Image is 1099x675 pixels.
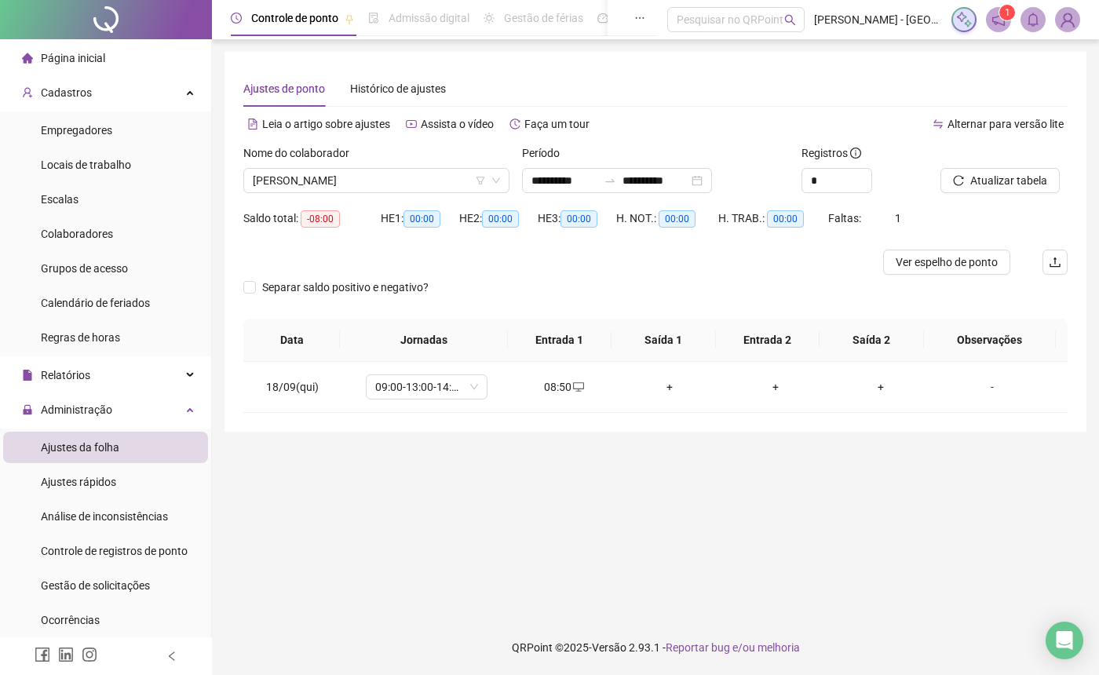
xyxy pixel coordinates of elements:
label: Nome do colaborador [243,144,360,162]
img: sparkle-icon.fc2bf0ac1784a2077858766a79e2daf3.svg [955,11,973,28]
span: 18/09(qui) [266,381,319,393]
span: Ocorrências [41,614,100,626]
div: Saldo total: [243,210,381,228]
span: 1 [1005,7,1010,18]
span: Assista o vídeo [421,118,494,130]
span: upload [1049,256,1061,268]
span: file [22,370,33,381]
div: - [946,378,1039,396]
span: 00:00 [767,210,804,228]
span: 00:00 [482,210,519,228]
th: Entrada 1 [508,319,612,362]
span: Ajustes de ponto [243,82,325,95]
span: Versão [592,641,626,654]
span: [PERSON_NAME] - [GEOGRAPHIC_DATA] e Inovação [814,11,942,28]
span: Grupos de acesso [41,262,128,275]
img: 57791 [1056,8,1079,31]
span: left [166,651,177,662]
span: home [22,53,33,64]
span: Página inicial [41,52,105,64]
div: H. NOT.: [616,210,718,228]
th: Entrada 2 [716,319,820,362]
span: pushpin [345,14,354,24]
div: + [630,378,710,396]
span: Ajustes rápidos [41,476,116,488]
span: youtube [406,119,417,130]
span: 1 [895,212,901,224]
div: H. TRAB.: [718,210,828,228]
div: HE 3: [538,210,616,228]
th: Saída 1 [612,319,715,362]
span: Reportar bug e/ou melhoria [666,641,800,654]
span: Colaboradores [41,228,113,240]
span: history [509,119,520,130]
span: instagram [82,647,97,662]
span: Observações [937,331,1043,348]
div: Open Intercom Messenger [1046,622,1083,659]
footer: QRPoint © 2025 - 2.93.1 - [212,620,1099,675]
span: Análise de inconsistências [41,510,168,523]
span: 00:00 [403,210,440,228]
label: Período [522,144,570,162]
button: Ver espelho de ponto [883,250,1010,275]
div: HE 2: [459,210,538,228]
span: Atualizar tabela [970,172,1047,189]
span: Regras de horas [41,331,120,344]
span: Empregadores [41,124,112,137]
span: Ver espelho de ponto [896,254,998,271]
span: search [784,14,796,26]
span: facebook [35,647,50,662]
th: Observações [924,319,1056,362]
span: file-done [368,13,379,24]
span: clock-circle [231,13,242,24]
span: bell [1026,13,1040,27]
span: reload [953,175,964,186]
span: Gestão de férias [504,12,583,24]
span: Faça um tour [524,118,590,130]
span: Leia o artigo sobre ajustes [262,118,390,130]
span: sun [484,13,495,24]
span: 09:00-13:00-14:00-18:00 [375,375,478,399]
span: Gestão de solicitações [41,579,150,592]
span: Administração [41,403,112,416]
span: Ajustes da folha [41,441,119,454]
span: 00:00 [659,210,696,228]
span: to [604,174,616,187]
span: Calendário de feriados [41,297,150,309]
span: -08:00 [301,210,340,228]
span: Controle de registros de ponto [41,545,188,557]
div: + [841,378,921,396]
button: Atualizar tabela [940,168,1060,193]
span: Registros [801,144,861,162]
th: Saída 2 [820,319,923,362]
span: info-circle [850,148,861,159]
th: Jornadas [340,319,507,362]
div: + [735,378,815,396]
span: Admissão digital [389,12,469,24]
th: Data [243,319,340,362]
div: HE 1: [381,210,459,228]
span: Escalas [41,193,78,206]
span: notification [991,13,1006,27]
span: Cadastros [41,86,92,99]
span: 00:00 [560,210,597,228]
span: desktop [571,381,584,392]
span: dashboard [597,13,608,24]
span: lock [22,404,33,415]
div: 08:50 [524,378,604,396]
span: user-add [22,87,33,98]
span: Controle de ponto [251,12,338,24]
span: swap-right [604,174,616,187]
span: ANA MARIA BERNARDO MAIA [253,169,500,192]
sup: 1 [999,5,1015,20]
span: Locais de trabalho [41,159,131,171]
span: filter [476,176,485,185]
span: Faltas: [828,212,863,224]
span: Relatórios [41,369,90,381]
span: swap [933,119,944,130]
span: down [491,176,501,185]
span: file-text [247,119,258,130]
span: ellipsis [634,13,645,24]
span: linkedin [58,647,74,662]
span: Alternar para versão lite [947,118,1064,130]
